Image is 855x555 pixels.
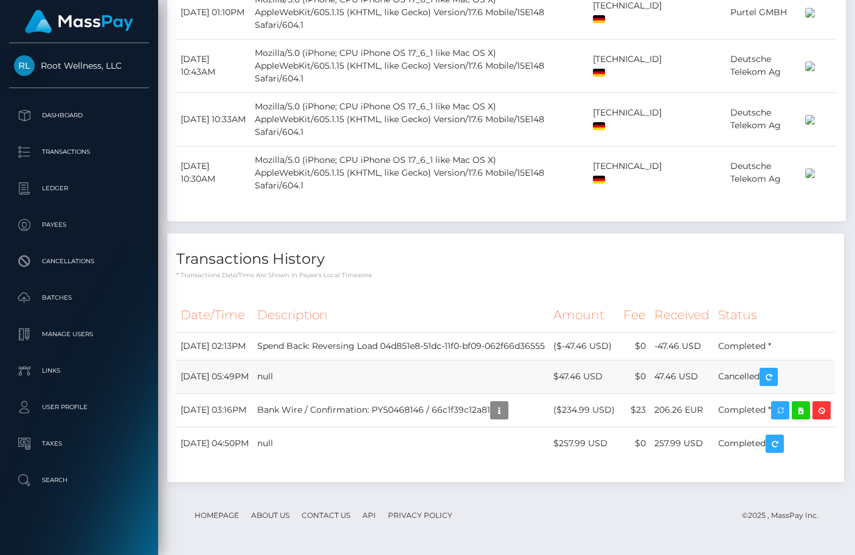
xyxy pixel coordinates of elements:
[805,61,815,71] img: 200x100
[726,39,801,92] td: Deutsche Telekom Ag
[714,360,835,393] td: Cancelled
[619,360,650,393] td: $0
[253,427,549,460] td: null
[9,283,149,313] a: Batches
[176,92,251,146] td: [DATE] 10:33AM
[714,393,835,427] td: Completed *
[176,332,253,360] td: [DATE] 02:13PM
[805,115,815,125] img: 200x100
[9,429,149,459] a: Taxes
[593,69,605,76] img: de.png
[251,39,589,92] td: Mozilla/5.0 (iPhone; CPU iPhone OS 17_6_1 like Mac OS X) AppleWebKit/605.1.15 (KHTML, like Gecko)...
[253,393,549,427] td: Bank Wire / Confirmation: PY50468146 / 66c1f39c12a81
[589,146,672,199] td: [TECHNICAL_ID]
[253,332,549,360] td: Spend Back: Reversing Load 04d851e8-51dc-11f0-bf09-062f66d36555
[619,427,650,460] td: $0
[176,298,253,332] th: Date/Time
[358,506,381,525] a: API
[14,471,144,489] p: Search
[176,393,253,427] td: [DATE] 03:16PM
[176,39,251,92] td: [DATE] 10:43AM
[176,146,251,199] td: [DATE] 10:30AM
[9,392,149,422] a: User Profile
[253,360,549,393] td: null
[14,325,144,343] p: Manage Users
[176,271,835,280] p: * Transactions date/time are shown in payee's local timezone
[650,298,714,332] th: Received
[549,393,619,427] td: ($234.99 USD)
[805,8,815,18] img: 200x100
[714,298,835,332] th: Status
[589,92,672,146] td: [TECHNICAL_ID]
[549,360,619,393] td: $47.46 USD
[14,216,144,234] p: Payees
[619,332,650,360] td: $0
[650,332,714,360] td: -47.46 USD
[176,360,253,393] td: [DATE] 05:49PM
[9,60,149,71] span: Root Wellness, LLC
[14,435,144,453] p: Taxes
[383,506,457,525] a: Privacy Policy
[9,210,149,240] a: Payees
[650,360,714,393] td: 47.46 USD
[589,39,672,92] td: [TECHNICAL_ID]
[176,427,253,460] td: [DATE] 04:50PM
[9,173,149,204] a: Ledger
[714,332,835,360] td: Completed *
[14,362,144,380] p: Links
[9,356,149,386] a: Links
[14,398,144,416] p: User Profile
[14,55,35,76] img: Root Wellness, LLC
[246,506,294,525] a: About Us
[9,319,149,350] a: Manage Users
[9,100,149,131] a: Dashboard
[14,143,144,161] p: Transactions
[9,246,149,277] a: Cancellations
[593,176,605,183] img: de.png
[176,249,835,270] h4: Transactions History
[14,106,144,125] p: Dashboard
[726,146,801,199] td: Deutsche Telekom Ag
[593,122,605,129] img: de.png
[25,10,133,33] img: MassPay Logo
[805,168,815,178] img: 200x100
[726,92,801,146] td: Deutsche Telekom Ag
[549,427,619,460] td: $257.99 USD
[9,465,149,495] a: Search
[253,298,549,332] th: Description
[190,506,244,525] a: Homepage
[14,289,144,307] p: Batches
[742,509,828,522] div: © 2025 , MassPay Inc.
[650,393,714,427] td: 206.26 EUR
[549,332,619,360] td: ($-47.46 USD)
[593,15,605,22] img: de.png
[297,506,355,525] a: Contact Us
[549,298,619,332] th: Amount
[251,146,589,199] td: Mozilla/5.0 (iPhone; CPU iPhone OS 17_6_1 like Mac OS X) AppleWebKit/605.1.15 (KHTML, like Gecko)...
[619,298,650,332] th: Fee
[714,427,835,460] td: Completed
[251,92,589,146] td: Mozilla/5.0 (iPhone; CPU iPhone OS 17_6_1 like Mac OS X) AppleWebKit/605.1.15 (KHTML, like Gecko)...
[14,252,144,271] p: Cancellations
[14,179,144,198] p: Ledger
[650,427,714,460] td: 257.99 USD
[619,393,650,427] td: $23
[9,137,149,167] a: Transactions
